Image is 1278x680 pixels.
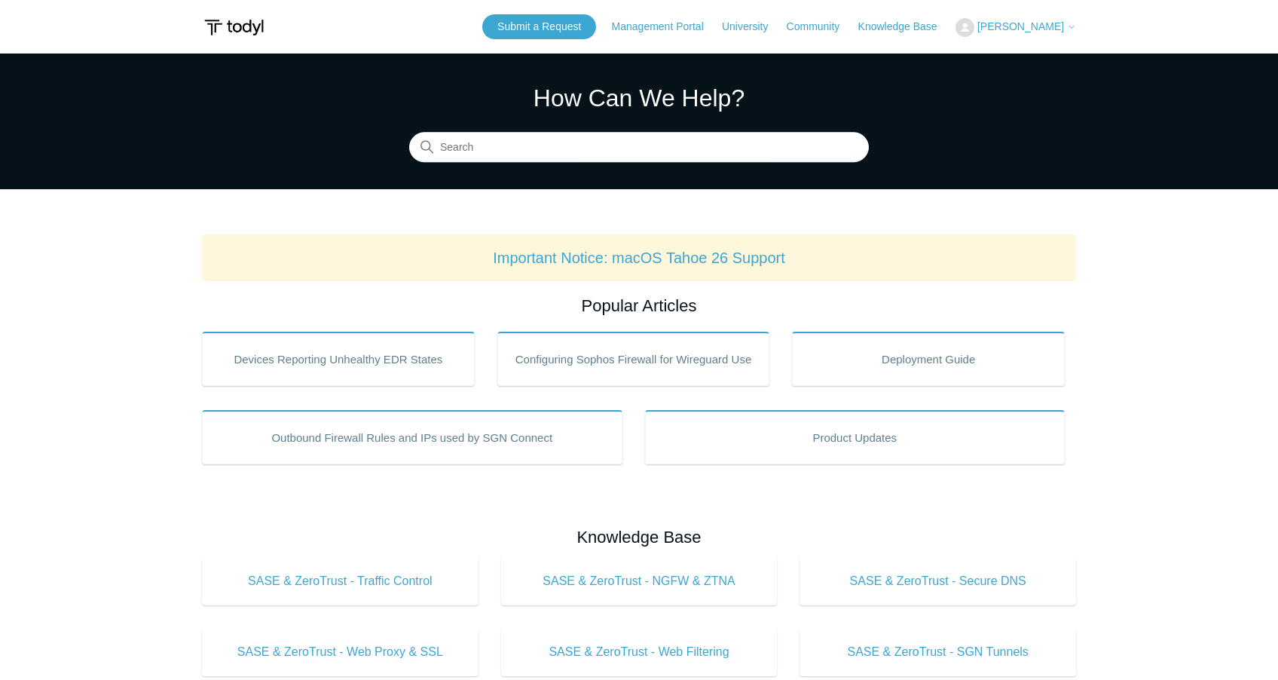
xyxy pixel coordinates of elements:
a: Product Updates [645,410,1066,464]
a: SASE & ZeroTrust - SGN Tunnels [800,628,1076,676]
a: SASE & ZeroTrust - Web Proxy & SSL [202,628,478,676]
a: Management Portal [612,19,719,35]
h1: How Can We Help? [409,80,869,116]
a: Community [787,19,855,35]
a: SASE & ZeroTrust - Traffic Control [202,557,478,605]
span: SASE & ZeroTrust - Secure DNS [822,572,1053,590]
img: Todyl Support Center Help Center home page [202,14,266,41]
span: SASE & ZeroTrust - NGFW & ZTNA [524,572,755,590]
a: SASE & ZeroTrust - Secure DNS [800,557,1076,605]
span: [PERSON_NAME] [977,20,1064,32]
a: Deployment Guide [792,332,1065,386]
a: Configuring Sophos Firewall for Wireguard Use [497,332,770,386]
h2: Knowledge Base [202,525,1076,550]
a: Knowledge Base [858,19,952,35]
span: SASE & ZeroTrust - Web Proxy & SSL [225,643,456,661]
span: SASE & ZeroTrust - Traffic Control [225,572,456,590]
h2: Popular Articles [202,293,1076,318]
span: SASE & ZeroTrust - Web Filtering [524,643,755,661]
span: SASE & ZeroTrust - SGN Tunnels [822,643,1053,661]
a: Devices Reporting Unhealthy EDR States [202,332,475,386]
a: Outbound Firewall Rules and IPs used by SGN Connect [202,410,622,464]
input: Search [409,133,869,163]
a: University [722,19,783,35]
a: Submit a Request [482,14,596,39]
a: SASE & ZeroTrust - Web Filtering [501,628,778,676]
a: Important Notice: macOS Tahoe 26 Support [493,250,785,266]
button: [PERSON_NAME] [955,18,1076,37]
a: SASE & ZeroTrust - NGFW & ZTNA [501,557,778,605]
